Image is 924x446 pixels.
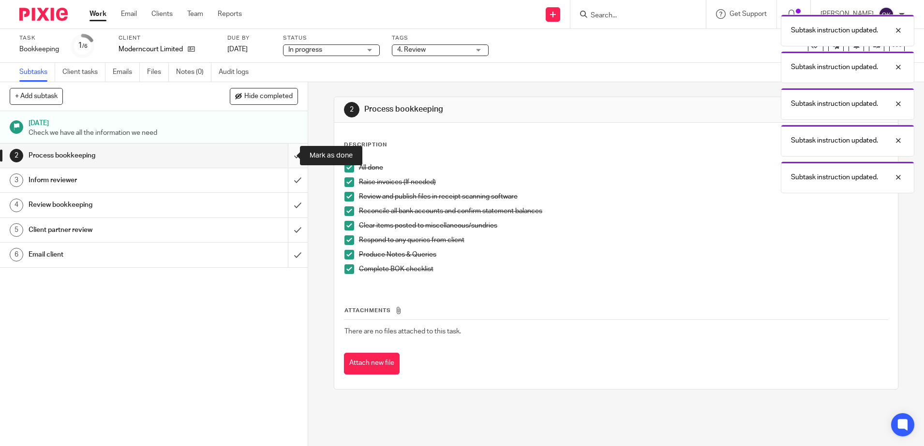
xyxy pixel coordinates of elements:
[62,63,105,82] a: Client tasks
[344,308,391,313] span: Attachments
[29,247,195,262] h1: Email client
[344,353,400,374] button: Attach new file
[791,173,878,182] p: Subtask instruction updated.
[288,46,322,53] span: In progress
[29,128,298,138] p: Check we have all the information we need
[19,34,59,42] label: Task
[791,136,878,145] p: Subtask instruction updated.
[344,328,461,335] span: There are no files attached to this task.
[119,44,183,54] p: Moderncourt Limited
[791,62,878,72] p: Subtask instruction updated.
[147,63,169,82] a: Files
[113,63,140,82] a: Emails
[10,149,23,162] div: 2
[359,221,888,230] p: Clear items posted to miscellaneous/sundries
[10,248,23,261] div: 6
[19,63,55,82] a: Subtasks
[119,34,215,42] label: Client
[10,173,23,187] div: 3
[29,116,298,128] h1: [DATE]
[791,26,878,35] p: Subtask instruction updated.
[344,102,359,117] div: 2
[187,9,203,19] a: Team
[219,63,256,82] a: Audit logs
[29,223,195,237] h1: Client partner review
[879,7,894,22] img: svg%3E
[82,43,88,49] small: /6
[227,46,248,53] span: [DATE]
[359,192,888,201] p: Review and publish files in receipt scanning software
[151,9,173,19] a: Clients
[227,34,271,42] label: Due by
[359,264,888,274] p: Complete BOK checklist
[364,104,637,115] h1: Process bookkeeping
[344,141,387,149] p: Description
[392,34,489,42] label: Tags
[230,88,298,104] button: Hide completed
[29,148,195,163] h1: Process bookkeeping
[359,206,888,216] p: Reconcile all bank accounts and confirm statement balances
[244,93,293,101] span: Hide completed
[397,46,426,53] span: 4. Review
[791,99,878,109] p: Subtask instruction updated.
[359,235,888,245] p: Respond to any queries from client
[10,88,63,104] button: + Add subtask
[218,9,242,19] a: Reports
[89,9,106,19] a: Work
[359,250,888,259] p: Produce Notes & Queries
[29,198,195,212] h1: Review bookkeeping
[359,177,888,187] p: Raise invoices (If needed)
[19,8,68,21] img: Pixie
[19,44,59,54] div: Bookkeeping
[121,9,137,19] a: Email
[78,40,88,51] div: 1
[10,223,23,237] div: 5
[176,63,211,82] a: Notes (0)
[10,199,23,212] div: 4
[359,163,888,173] p: All done
[283,34,380,42] label: Status
[29,173,195,187] h1: Inform reviewer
